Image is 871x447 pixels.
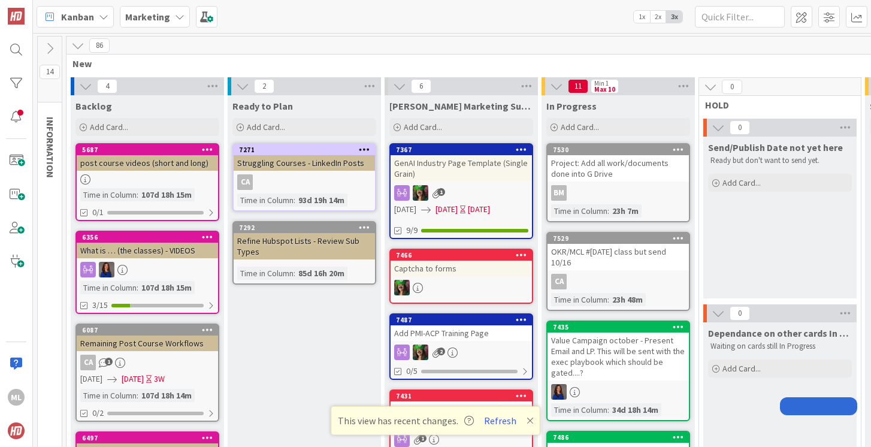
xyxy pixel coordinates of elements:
[8,389,25,406] div: ML
[391,261,532,276] div: Captcha to forms
[553,433,689,442] div: 7486
[138,389,195,402] div: 107d 18h 14m
[391,401,532,428] div: Marketing Subscription List - (Need [PERSON_NAME])
[650,11,666,23] span: 2x
[391,250,532,261] div: 7466
[80,389,137,402] div: Time in Column
[105,358,113,366] span: 1
[548,384,689,400] div: SL
[548,144,689,182] div: 7530Project: Add all work/documents done into G Drive
[406,224,418,237] span: 9/9
[77,243,218,258] div: What is … (the classes) - VIDEOS
[234,222,375,233] div: 7292
[8,8,25,25] img: Visit kanbanzone.com
[705,99,846,111] span: HOLD
[61,10,94,24] span: Kanban
[548,322,689,380] div: 7435Value Campaign october - Present Email and LP. This will be sent with the exec playbook which...
[391,144,532,182] div: 7367GenAI Industry Page Template (Single Grain)
[77,336,218,351] div: Remaining Post Course Workflows
[82,233,218,241] div: 6356
[391,345,532,360] div: SL
[77,232,218,243] div: 6356
[548,144,689,155] div: 7530
[411,79,431,93] span: 6
[730,306,750,321] span: 0
[391,144,532,155] div: 7367
[77,355,218,370] div: CA
[594,86,615,92] div: Max 10
[730,120,750,135] span: 0
[234,222,375,259] div: 7292Refine Hubspot Lists - Review Sub Types
[138,188,195,201] div: 107d 18h 15m
[480,413,521,428] button: Refresh
[82,146,218,154] div: 5687
[122,373,144,385] span: [DATE]
[391,155,532,182] div: GenAI Industry Page Template (Single Grain)
[75,100,112,112] span: Backlog
[435,203,458,216] span: [DATE]
[391,185,532,201] div: SL
[137,389,138,402] span: :
[391,391,532,428] div: 7431Marketing Subscription List - (Need [PERSON_NAME])
[551,403,607,416] div: Time in Column
[254,79,274,93] span: 2
[82,326,218,334] div: 6087
[722,363,761,374] span: Add Card...
[237,194,294,207] div: Time in Column
[548,233,689,270] div: 7529OKR/MCL #[DATE] class but send 10/16
[609,293,646,306] div: 23h 48m
[138,281,195,294] div: 107d 18h 15m
[92,299,108,312] span: 3/15
[234,144,375,155] div: 7271
[553,323,689,331] div: 7435
[394,203,416,216] span: [DATE]
[394,280,410,295] img: SL
[634,11,650,23] span: 1x
[234,233,375,259] div: Refine Hubspot Lists - Review Sub Types
[99,262,114,277] img: SL
[561,122,599,132] span: Add Card...
[551,384,567,400] img: SL
[396,146,532,154] div: 7367
[97,79,117,93] span: 4
[92,407,104,419] span: 0/2
[294,194,295,207] span: :
[77,155,218,171] div: post course videos (short and long)
[80,373,102,385] span: [DATE]
[468,203,490,216] div: [DATE]
[548,333,689,380] div: Value Campaign october - Present Email and LP. This will be sent with the exec playbook which sho...
[80,281,137,294] div: Time in Column
[247,122,285,132] span: Add Card...
[77,325,218,336] div: 6087
[80,355,96,370] div: CA
[553,146,689,154] div: 7530
[77,433,218,443] div: 6497
[295,267,347,280] div: 85d 16h 20m
[8,422,25,439] img: avatar
[294,267,295,280] span: :
[722,80,742,94] span: 0
[396,316,532,324] div: 7487
[237,267,294,280] div: Time in Column
[406,365,418,377] span: 0/5
[708,141,843,153] span: Send/Publish Date not yet here
[607,293,609,306] span: :
[239,223,375,232] div: 7292
[338,413,474,428] span: This view has recent changes.
[551,204,607,218] div: Time in Column
[413,185,428,201] img: SL
[44,117,56,178] span: INFORMATION
[234,144,375,171] div: 7271Struggling Courses - LinkedIn Posts
[548,274,689,289] div: CA
[154,373,165,385] div: 3W
[391,250,532,276] div: 7466Captcha to forms
[695,6,785,28] input: Quick Filter...
[125,11,170,23] b: Marketing
[594,80,609,86] div: Min 1
[548,155,689,182] div: Project: Add all work/documents done into G Drive
[546,100,597,112] span: In Progress
[137,281,138,294] span: :
[77,325,218,351] div: 6087Remaining Post Course Workflows
[551,274,567,289] div: CA
[391,325,532,341] div: Add PMI-ACP Training Page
